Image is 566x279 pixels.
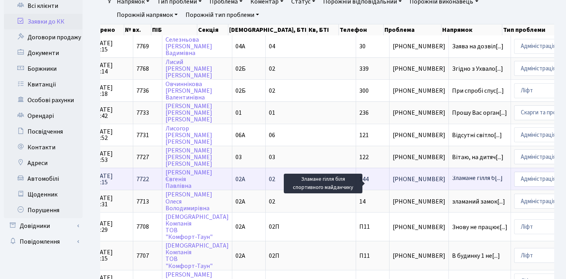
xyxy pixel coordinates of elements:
span: 7707 [136,251,149,260]
a: Особові рахунки [4,92,83,108]
span: [PHONE_NUMBER] [393,253,445,259]
a: [DEMOGRAPHIC_DATA]КомпаніяТОВ"Комфорт-Таун" [165,213,229,241]
span: Прошу Вас орган[...] [452,108,507,117]
span: зламаний замок[...] [452,197,505,206]
a: Автомобілі [4,171,83,187]
span: 7768 [136,64,149,73]
span: [DATE] 21:42 [94,106,130,119]
a: Щоденник [4,187,83,202]
span: 02П [269,223,279,231]
span: 01 [269,108,275,117]
th: Створено [85,24,124,35]
a: Орендарі [4,108,83,124]
th: ПІБ [151,24,197,35]
a: Договори продажу [4,29,83,45]
span: Заява на дозвіл[...] [452,42,504,51]
span: [DATE] 19:52 [94,128,130,141]
a: [DEMOGRAPHIC_DATA]КомпаніяТОВ"Комфорт-Таун" [165,241,229,270]
a: Порожній тип проблеми [182,8,262,22]
span: В будинку 1 не[...] [452,251,500,260]
span: 06А [235,131,245,139]
span: [PHONE_NUMBER] [393,66,445,72]
span: 7722 [136,175,149,184]
span: 06 [269,131,275,139]
span: 300 [359,86,369,95]
span: 7769 [136,42,149,51]
a: Порушення [4,202,83,218]
span: [DATE] 06:18 [94,84,130,97]
a: Лисий[PERSON_NAME][PERSON_NAME] [165,58,212,80]
span: [PHONE_NUMBER] [393,132,445,138]
span: 122 [359,153,369,162]
span: 03 [269,153,275,162]
span: [PHONE_NUMBER] [393,198,445,205]
a: [PERSON_NAME]ЄвгеніяПавлівна [165,168,212,190]
span: 236 [359,108,369,117]
span: 7736 [136,86,149,95]
span: 04А [235,42,245,51]
span: 02А [235,197,245,206]
th: Проблема [384,24,441,35]
th: Напрямок [441,24,502,35]
span: 02А [235,251,245,260]
span: 02 [269,175,275,184]
th: Секція [197,24,228,35]
th: № вх. [124,24,151,35]
span: 02А [235,223,245,231]
span: [PHONE_NUMBER] [393,88,445,94]
span: 121 [359,131,369,139]
span: 02 [269,86,275,95]
span: 02 [269,197,275,206]
span: 02 [269,64,275,73]
span: [PHONE_NUMBER] [393,110,445,116]
a: Адреси [4,155,83,171]
span: [DATE] 09:14 [94,62,130,75]
a: Повідомлення [4,234,83,250]
a: [PERSON_NAME]ОлесяВолодимирівна [165,191,212,213]
a: Довідники [4,218,83,234]
span: 01 [235,108,242,117]
span: 02А [235,175,245,184]
span: Згідно з Ухвало[...] [452,64,503,73]
a: Боржники [4,61,83,77]
span: [PHONE_NUMBER] [393,224,445,230]
th: Кв, БТІ [308,24,339,35]
a: Селезньова[PERSON_NAME]Вадимівна [165,35,212,57]
span: 7731 [136,131,149,139]
span: 7733 [136,108,149,117]
span: 02Б [235,86,246,95]
span: 30 [359,42,366,51]
a: [PERSON_NAME][PERSON_NAME][PERSON_NAME] [165,102,212,124]
span: При спробі спус[...] [452,86,504,95]
span: Вітаю, на дитяч[...] [452,153,504,162]
span: П11 [359,251,370,260]
a: Квитанції [4,77,83,92]
a: Документи [4,45,83,61]
a: Порожній напрямок [114,8,181,22]
span: [DATE] 17:15 [94,249,130,262]
span: П11 [359,223,370,231]
span: 339 [359,64,369,73]
a: Лисогор[PERSON_NAME][PERSON_NAME] [165,124,212,146]
span: [PHONE_NUMBER] [393,43,445,50]
th: Телефон [339,24,384,35]
span: [DATE] 23:31 [94,195,130,207]
span: 04 [269,42,275,51]
span: 02Б [235,64,246,73]
a: Заявки до КК [4,14,83,29]
span: [DATE] 15:15 [94,173,130,185]
div: Зламане гілля біля спортивного майданчику [284,174,362,193]
span: [DATE] 16:53 [94,151,130,163]
a: [PERSON_NAME][PERSON_NAME][PERSON_NAME] [165,146,212,168]
span: Зламане гілля б[...] [452,174,503,182]
a: Овчиннікова[PERSON_NAME]Валентинівна [165,80,212,102]
span: [DATE] 09:15 [94,40,130,53]
a: Контакти [4,139,83,155]
span: Відсутні світло[...] [452,131,502,139]
th: [DEMOGRAPHIC_DATA], БТІ [228,24,308,35]
span: 02П [269,251,279,260]
a: Посвідчення [4,124,83,139]
span: 7713 [136,197,149,206]
span: [PHONE_NUMBER] [393,154,445,160]
span: 14 [359,197,366,206]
